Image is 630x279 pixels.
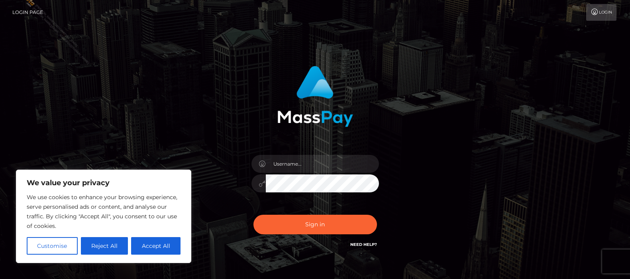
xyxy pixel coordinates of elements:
a: Login Page [12,4,43,21]
a: Login [586,4,616,21]
button: Customise [27,237,78,255]
img: MassPay Login [277,66,353,127]
input: Username... [266,155,379,173]
button: Sign in [253,215,377,234]
p: We use cookies to enhance your browsing experience, serve personalised ads or content, and analys... [27,192,181,231]
button: Accept All [131,237,181,255]
p: We value your privacy [27,178,181,188]
button: Reject All [81,237,128,255]
a: Need Help? [350,242,377,247]
div: We value your privacy [16,170,191,263]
